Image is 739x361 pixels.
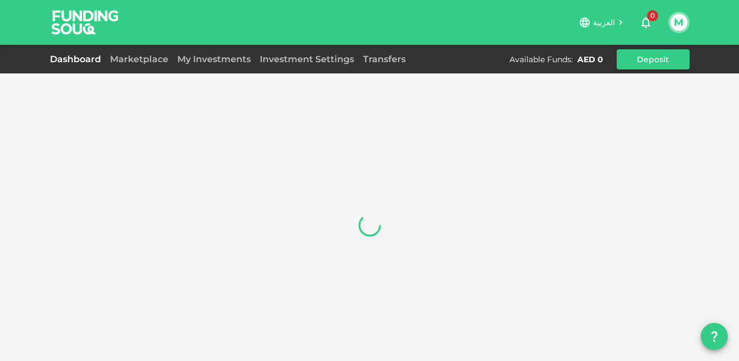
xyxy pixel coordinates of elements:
[173,54,255,64] a: My Investments
[359,54,410,64] a: Transfers
[577,54,603,65] div: AED 0
[647,10,658,21] span: 0
[50,54,105,64] a: Dashboard
[617,49,690,70] button: Deposit
[671,14,687,31] button: M
[105,54,173,64] a: Marketplace
[701,323,728,350] button: question
[255,54,359,64] a: Investment Settings
[510,54,573,65] div: Available Funds :
[593,17,616,27] span: العربية
[635,11,657,34] button: 0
